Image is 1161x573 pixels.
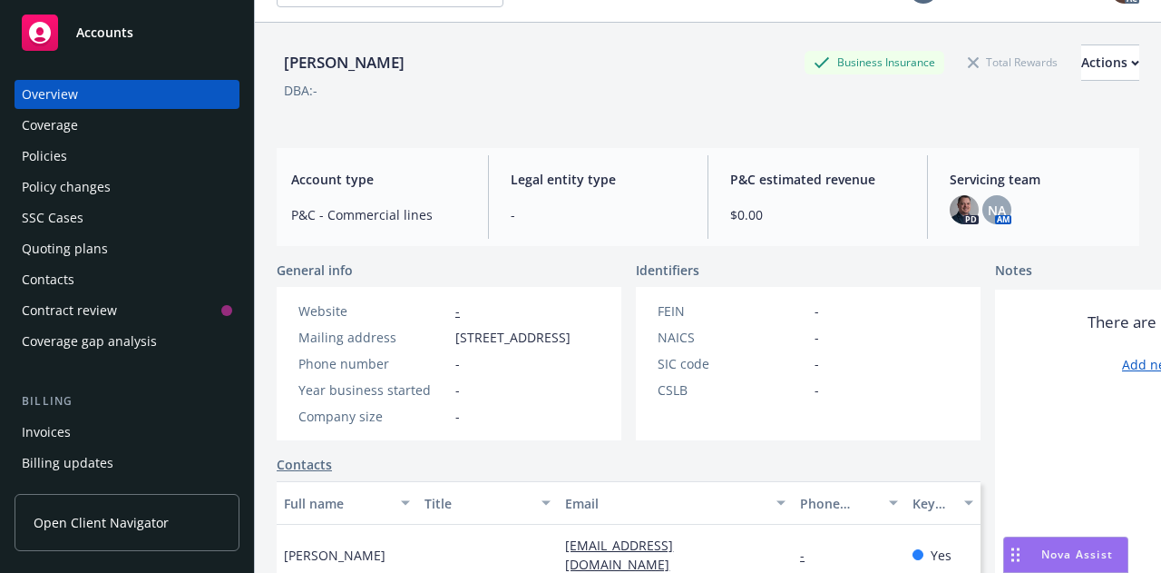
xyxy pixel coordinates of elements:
[565,494,766,513] div: Email
[950,195,979,224] img: photo
[511,170,686,189] span: Legal entity type
[424,494,531,513] div: Title
[277,455,332,474] a: Contacts
[658,354,807,373] div: SIC code
[15,80,239,109] a: Overview
[284,81,317,100] div: DBA: -
[22,111,78,140] div: Coverage
[800,547,819,564] a: -
[558,481,793,525] button: Email
[959,51,1067,74] div: Total Rewards
[455,354,460,373] span: -
[277,261,353,280] span: General info
[284,546,385,565] span: [PERSON_NAME]
[815,328,819,347] span: -
[15,418,239,447] a: Invoices
[658,380,807,400] div: CSLB
[22,418,71,447] div: Invoices
[15,234,239,263] a: Quoting plans
[815,301,819,321] span: -
[1081,44,1139,81] button: Actions
[800,494,878,513] div: Phone number
[912,494,953,513] div: Key contact
[995,261,1032,282] span: Notes
[511,205,686,224] span: -
[15,203,239,232] a: SSC Cases
[298,301,448,321] div: Website
[76,25,133,40] span: Accounts
[22,265,74,294] div: Contacts
[658,328,807,347] div: NAICS
[15,142,239,171] a: Policies
[815,354,819,373] span: -
[730,170,905,189] span: P&C estimated revenue
[1004,538,1027,572] div: Drag to move
[15,7,239,58] a: Accounts
[277,481,417,525] button: Full name
[22,449,113,478] div: Billing updates
[658,301,807,321] div: FEIN
[1081,45,1139,80] div: Actions
[730,205,905,224] span: $0.00
[22,327,157,356] div: Coverage gap analysis
[636,261,699,280] span: Identifiers
[22,142,67,171] div: Policies
[284,494,390,513] div: Full name
[298,407,448,426] div: Company size
[988,201,1006,220] span: NA
[15,173,239,202] a: Policy changes
[15,449,239,478] a: Billing updates
[15,327,239,356] a: Coverage gap analysis
[455,380,460,400] span: -
[455,328,571,347] span: [STREET_ADDRESS]
[15,296,239,325] a: Contract review
[22,296,117,325] div: Contract review
[298,328,448,347] div: Mailing address
[455,407,460,426] span: -
[931,546,951,565] span: Yes
[298,380,448,400] div: Year business started
[291,205,466,224] span: P&C - Commercial lines
[1003,537,1128,573] button: Nova Assist
[805,51,944,74] div: Business Insurance
[905,481,981,525] button: Key contact
[277,51,412,74] div: [PERSON_NAME]
[22,203,83,232] div: SSC Cases
[793,481,905,525] button: Phone number
[22,80,78,109] div: Overview
[15,265,239,294] a: Contacts
[15,392,239,410] div: Billing
[455,302,460,320] a: -
[298,354,448,373] div: Phone number
[22,234,108,263] div: Quoting plans
[417,481,558,525] button: Title
[34,513,169,532] span: Open Client Navigator
[1041,547,1113,562] span: Nova Assist
[565,537,684,573] a: [EMAIL_ADDRESS][DOMAIN_NAME]
[15,111,239,140] a: Coverage
[291,170,466,189] span: Account type
[950,170,1125,189] span: Servicing team
[22,173,111,202] div: Policy changes
[815,380,819,400] span: -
